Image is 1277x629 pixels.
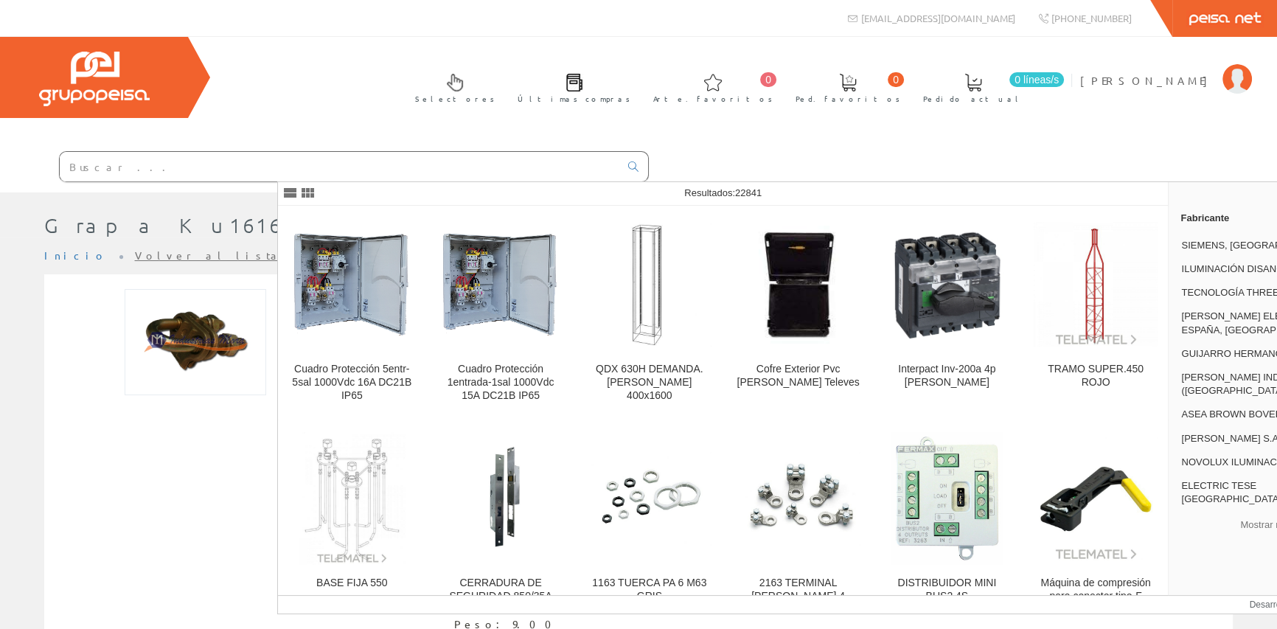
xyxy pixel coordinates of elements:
img: Cuadro Protección 5entr-5sal 1000Vdc 16A DC21B IP65 [290,229,414,341]
a: Interpact Inv-200a 4p Gardy Interpact Inv-200a 4p [PERSON_NAME] [873,206,1021,420]
font: Ped. favoritos [796,93,900,104]
img: 2163 TERMINAL LATON 4 TORNILLOS [736,452,860,546]
font: 1163 TUERCA PA 6 M63 GRIS [592,577,706,602]
a: QDX 630H DEMANDA. MONTANTES 400x1600 QDX 630H DEMANDA. [PERSON_NAME] 400x1600 [575,206,723,420]
font: Arte. favoritos [653,93,773,104]
img: DISTRIBUIDOR MINI BUS2 4S [891,432,1003,565]
img: Interpact Inv-200a 4p Gardy [885,223,1009,347]
img: 1163 TUERCA PA 6 M63 GRIS [587,452,711,546]
img: TRAMO SUPER.450 ROJO [1034,222,1158,347]
a: TRAMO SUPER.450 ROJO TRAMO SUPER.450 ROJO [1022,206,1170,420]
font: 0 [893,74,899,86]
font: Cuadro Protección 1entrada-1sal 1000Vdc 15A DC21B IP65 [448,363,554,401]
font: Grapa Ku1616-ku1625 _ Bcp14 _ Cu14m-200000 P_pica 14mm --> [44,213,1082,237]
img: QDX 630H DEMANDA. MONTANTES 400x1600 [587,223,711,347]
font: [PERSON_NAME] [1080,74,1215,87]
font: CERRADURA DE SEGURIDAD 850/35A [449,577,551,602]
font: Selectores [415,93,495,104]
font: 0 líneas/s [1015,74,1059,86]
font: Fabricante [1180,212,1229,223]
font: 0 [765,74,771,86]
img: Cofre Exterior Pvc Blanco Televes [759,226,838,344]
font: Resultados: [684,187,735,198]
a: Inicio [44,249,107,262]
img: CERRADURA DE SEGURIDAD 850/35A [439,445,563,552]
font: TRAMO SUPER.450 ROJO [1048,363,1144,388]
img: BASE FIJA 550 [299,432,405,565]
a: Cofre Exterior Pvc Blanco Televes Cofre Exterior Pvc [PERSON_NAME] Televes [724,206,872,420]
font: Últimas compras [518,93,630,104]
a: Últimas compras [503,61,638,112]
font: 2163 TERMINAL [PERSON_NAME] 4 TORNILLOS [751,577,845,615]
font: Pedido actual [923,93,1023,104]
font: DISTRIBUIDOR MINI BUS2 4S [897,577,996,602]
a: Cuadro Protección 1entrada-1sal 1000Vdc 15A DC21B IP65 Cuadro Protección 1entrada-1sal 1000Vdc 15... [427,206,575,420]
font: Cuadro Protección 5entr-5sal 1000Vdc 16A DC21B IP65 [292,363,411,401]
a: Volver al listado de productos [135,249,426,262]
font: BASE FIJA 550 [316,577,388,588]
font: Cofre Exterior Pvc [PERSON_NAME] Televes [737,363,859,388]
img: Foto artículo >grapa Ku1616-ku1625 _ Bcp14 _ Cu14m-200000 P_pica 14mm (192x144) [125,289,266,395]
a: Cuadro Protección 5entr-5sal 1000Vdc 16A DC21B IP65 Cuadro Protección 5entr-5sal 1000Vdc 16A DC21... [278,206,426,420]
font: Interpact Inv-200a 4p [PERSON_NAME] [898,363,995,388]
a: Selectores [400,61,502,112]
font: [PHONE_NUMBER] [1051,12,1132,24]
font: 22841 [735,187,762,198]
font: [EMAIL_ADDRESS][DOMAIN_NAME] [861,12,1015,24]
font: QDX 630H DEMANDA. [PERSON_NAME] 400x1600 [596,363,703,401]
img: Máquina de compresión para conector tipo-F [1034,437,1158,561]
font: Máquina de compresión para conector tipo-F [1040,577,1150,602]
input: Buscar ... [60,152,619,181]
a: [PERSON_NAME] [1080,61,1252,75]
img: Cuadro Protección 1entrada-1sal 1000Vdc 15A DC21B IP65 [439,229,563,341]
img: Grupo Peisa [39,52,150,106]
